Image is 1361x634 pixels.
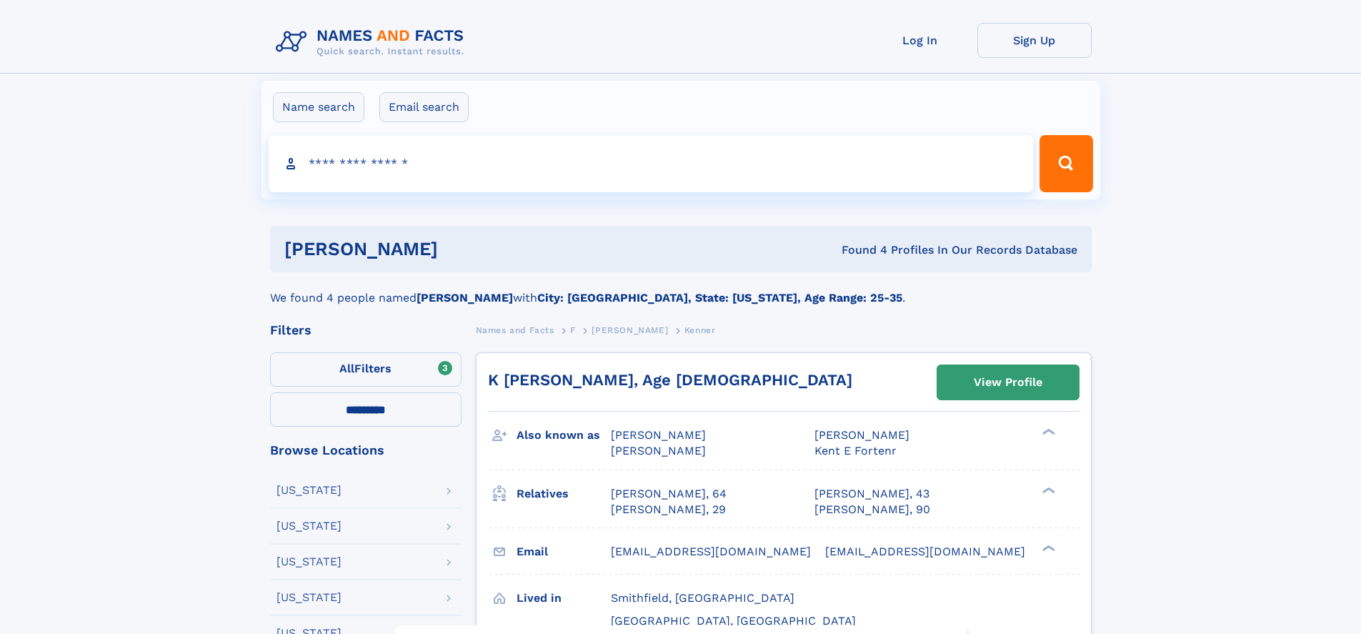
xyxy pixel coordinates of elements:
[977,23,1092,58] a: Sign Up
[611,591,794,605] span: Smithfield, [GEOGRAPHIC_DATA]
[592,325,668,335] span: [PERSON_NAME]
[974,366,1042,399] div: View Profile
[570,321,576,339] a: F
[417,291,513,304] b: [PERSON_NAME]
[611,428,706,442] span: [PERSON_NAME]
[276,520,342,532] div: [US_STATE]
[639,242,1077,258] div: Found 4 Profiles In Our Records Database
[814,428,909,442] span: [PERSON_NAME]
[379,92,469,122] label: Email search
[517,586,611,610] h3: Lived in
[1040,135,1092,192] button: Search Button
[1039,427,1056,437] div: ❯
[611,444,706,457] span: [PERSON_NAME]
[270,352,462,387] label: Filters
[270,324,462,337] div: Filters
[284,240,640,258] h1: [PERSON_NAME]
[863,23,977,58] a: Log In
[814,502,930,517] a: [PERSON_NAME], 90
[570,325,576,335] span: F
[611,486,727,502] a: [PERSON_NAME], 64
[1039,543,1056,553] div: ❯
[611,614,856,628] span: [GEOGRAPHIC_DATA], [GEOGRAPHIC_DATA]
[814,444,897,457] span: Kent E Fortenr
[611,502,726,517] a: [PERSON_NAME], 29
[517,423,611,447] h3: Also known as
[273,92,364,122] label: Name search
[270,444,462,457] div: Browse Locations
[537,291,902,304] b: City: [GEOGRAPHIC_DATA], State: [US_STATE], Age Range: 25-35
[270,23,476,61] img: Logo Names and Facts
[517,540,611,564] h3: Email
[814,486,929,502] a: [PERSON_NAME], 43
[270,272,1092,307] div: We found 4 people named with .
[476,321,554,339] a: Names and Facts
[937,365,1079,400] a: View Profile
[825,545,1025,558] span: [EMAIL_ADDRESS][DOMAIN_NAME]
[488,371,852,389] a: K [PERSON_NAME], Age [DEMOGRAPHIC_DATA]
[339,362,354,375] span: All
[684,325,716,335] span: Kenner
[276,485,342,496] div: [US_STATE]
[592,321,668,339] a: [PERSON_NAME]
[276,592,342,603] div: [US_STATE]
[1039,485,1056,495] div: ❯
[517,482,611,506] h3: Relatives
[276,556,342,568] div: [US_STATE]
[611,545,811,558] span: [EMAIL_ADDRESS][DOMAIN_NAME]
[269,135,1034,192] input: search input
